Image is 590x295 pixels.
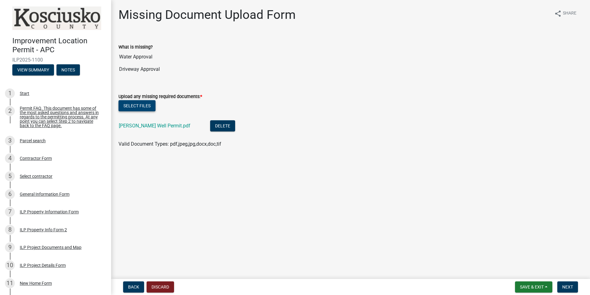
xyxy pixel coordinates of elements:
div: ILP Project Documents and Map [20,245,81,250]
span: Next [562,284,573,289]
span: ILP2025-1100 [12,57,99,63]
label: What is missing? [118,45,153,49]
div: Permit FAQ. This document has some of the most asked questions and answers in regards to the perm... [20,106,101,128]
wm-modal-confirm: Summary [12,68,54,73]
div: ILP Property Info Form 2 [20,228,67,232]
div: 2 [5,106,15,116]
button: Delete [210,120,235,131]
div: 7 [5,207,15,217]
div: 9 [5,242,15,252]
div: 10 [5,260,15,270]
button: shareShare [549,7,581,19]
wm-modal-confirm: Delete Document [210,123,235,129]
div: ILP Property Information Form [20,210,79,214]
button: Save & Exit [515,281,552,293]
i: share [554,10,562,17]
label: Upload any missing required documents: [118,95,202,99]
div: 4 [5,153,15,163]
img: Kosciusko County, Indiana [12,6,101,30]
wm-modal-confirm: Notes [56,68,80,73]
button: View Summary [12,64,54,75]
div: 8 [5,225,15,235]
div: General Information Form [20,192,69,196]
div: 1 [5,88,15,98]
div: Parcel search [20,139,46,143]
span: Valid Document Types: pdf,jpeg,jpg,docx,doc,tif [118,141,221,147]
h1: Missing Document Upload Form [118,7,296,22]
button: Discard [147,281,174,293]
button: Notes [56,64,80,75]
span: Share [563,10,576,17]
h4: Improvement Location Permit - APC [12,36,106,54]
span: Save & Exit [520,284,544,289]
span: Back [128,284,139,289]
div: 11 [5,278,15,288]
button: Select files [118,100,156,111]
div: Start [20,91,29,96]
div: Contractor Form [20,156,52,160]
a: [PERSON_NAME] Well Permit.pdf [119,123,190,129]
div: Select contractor [20,174,52,178]
div: New Home Form [20,281,52,285]
button: Back [123,281,144,293]
button: Next [557,281,578,293]
div: 5 [5,171,15,181]
div: 6 [5,189,15,199]
div: ILP Project Details Form [20,263,66,267]
div: 3 [5,136,15,146]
